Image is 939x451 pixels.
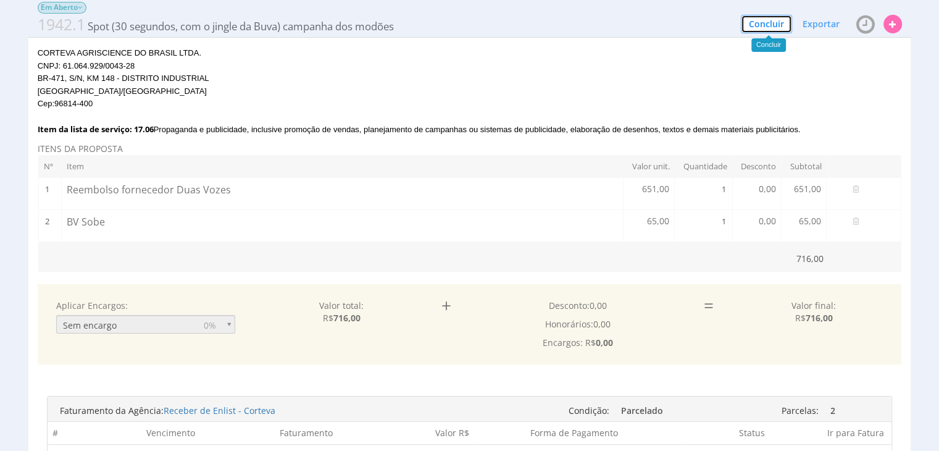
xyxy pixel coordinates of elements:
span: 2 [44,216,51,227]
div: Valor total: R$ [272,300,411,324]
span: Spot (30 segundos, com o jingle da Buva) campanha dos modões [88,19,394,33]
div: 0% [198,319,216,332]
span: Exportar [803,18,840,30]
th: Faturamento [202,422,340,444]
span: 1 [44,183,51,195]
strong: 0,00 [595,337,612,348]
th: Item [62,156,624,178]
span: Sem encargo [57,316,219,335]
td: 651,00 [781,177,826,209]
th: Ir para Fatura [822,422,892,444]
div: Valor final: R$ [744,300,883,324]
span: 0,00 [593,318,610,330]
span: Receber de Enlist - Corteva [164,405,275,416]
button: Concluir [741,15,792,33]
th: Valor R$ [340,422,476,444]
span: Parcelas: [782,405,819,416]
th: Desconto [732,156,781,178]
a: Sem encargo0% [56,315,235,334]
span: 0,00 [759,215,776,227]
span: CNPJ: 61.064.929/0043-28 [38,61,135,70]
output: 716,00 [784,248,823,265]
span: 1 [720,216,727,227]
span: 1 [720,183,727,195]
td: 65,00 [781,209,826,242]
strong: 716,00 [805,312,832,324]
span: Cep:96814-400 [38,99,93,108]
span: 1942.1 [38,14,85,35]
strong: 716,00 [333,312,361,324]
th: Nº [38,156,62,178]
a: Parcelado [619,400,699,419]
span: 0,00 [589,300,606,311]
span: + [441,293,451,317]
span: [GEOGRAPHIC_DATA]/[GEOGRAPHIC_DATA] [38,86,207,96]
span: 0,00 [759,183,776,195]
th: Vencimento [65,422,202,444]
span: CORTEVA AGRISCIENCE DO BRASIL LTDA. [38,48,201,57]
span: = [704,293,714,317]
span: Condição: [569,405,609,416]
div: Honorários: [482,318,673,331]
span: Parcelado [621,401,697,420]
span: Reembolso fornecedor Duas Vozes [67,183,231,196]
span: 651,00 [642,183,669,195]
span: 65,00 [647,215,669,227]
span: BR-471, S/N, KM 148 - DISTRITO INDUSTRIAL [38,74,209,83]
th: Valor unit. [624,156,675,178]
th: # [48,422,65,444]
span: Em Aberto [38,2,87,14]
th: Subtotal [781,156,826,178]
div: Desconto: [482,300,673,312]
span: BV Sobe [67,215,105,229]
th: Quantidade [675,156,732,178]
div: Encargos: R$ [482,337,673,349]
label: Aplicar Encargos: [56,300,128,312]
div: Faturamento da Agência: [51,402,540,420]
button: Exportar [795,14,848,35]
strong: Item da lista de serviço: 17.06 [38,124,154,135]
span: Status [739,427,765,439]
span: Propaganda e publicidade, inclusive promoção de vendas, planejamento de campanhas ou sistemas de ... [154,125,801,134]
div: Concluir [751,38,786,52]
span: Itens da proposta [38,143,123,154]
th: Forma de Pagamento [476,422,685,444]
